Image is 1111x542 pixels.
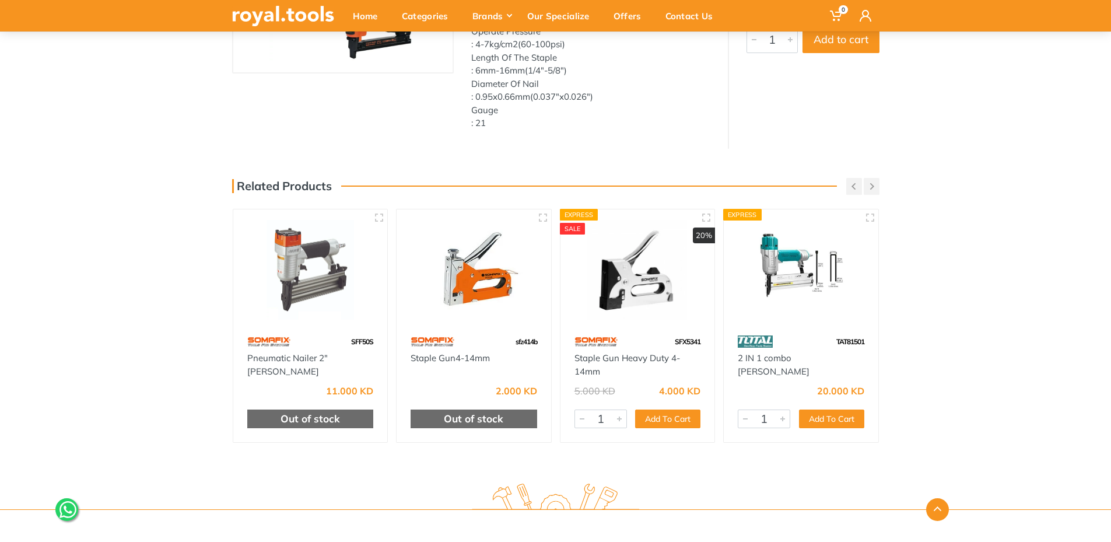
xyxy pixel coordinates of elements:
[471,64,710,78] div: : 6mm-16mm(1/4"-5/8")
[839,5,848,14] span: 0
[411,352,490,363] a: Staple Gun4-14mm
[496,386,537,396] div: 2.000 KD
[471,117,710,130] div: : 21
[574,331,618,352] img: 60.webp
[345,4,394,28] div: Home
[247,352,328,377] a: Pneumatic Nailer 2" [PERSON_NAME]
[571,220,705,320] img: Royal Tools - Staple Gun Heavy Duty 4-14mm
[232,6,334,26] img: royal.tools Logo
[464,4,519,28] div: Brands
[326,386,373,396] div: 11.000 KD
[244,220,377,320] img: Royal Tools - Pneumatic Nailer 2
[472,484,639,516] img: royal.tools Logo
[802,26,879,53] button: Add to cart
[657,4,729,28] div: Contact Us
[560,209,598,221] div: Express
[351,337,373,346] span: SFF50S
[247,331,291,352] img: 60.webp
[411,331,454,352] img: 60.webp
[516,337,537,346] span: sfz414b
[675,337,700,346] span: SFX5341
[738,352,809,377] a: 2 IN 1 combo [PERSON_NAME]
[574,352,680,377] a: Staple Gun Heavy Duty 4-14mm
[817,386,864,396] div: 20.000 KD
[394,4,464,28] div: Categories
[471,90,710,104] div: : 0.95x0.66mm(0.037"x0.026")
[635,410,700,428] button: Add To Cart
[836,337,864,346] span: TAT81501
[471,104,710,117] div: Gauge
[693,228,715,244] div: 20%
[471,78,710,91] div: Diameter Of Nail
[471,25,710,39] div: Operate Pressure
[519,4,605,28] div: Our Specialize
[605,4,657,28] div: Offers
[738,331,773,352] img: 86.webp
[799,410,864,428] button: Add To Cart
[407,220,541,320] img: Royal Tools - Staple Gun4-14mm
[471,51,710,65] div: Length Of The Staple
[247,410,374,428] div: Out of stock
[560,223,586,235] div: SALE
[232,179,332,193] h3: Related Products
[574,386,615,396] div: 5.000 KD
[471,38,710,51] div: : 4-7kg/cm2(60-100psi)
[723,209,762,221] div: Express
[411,410,537,428] div: Out of stock
[659,386,700,396] div: 4.000 KD
[734,220,868,320] img: Royal Tools - 2 IN 1 combo brad nailer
